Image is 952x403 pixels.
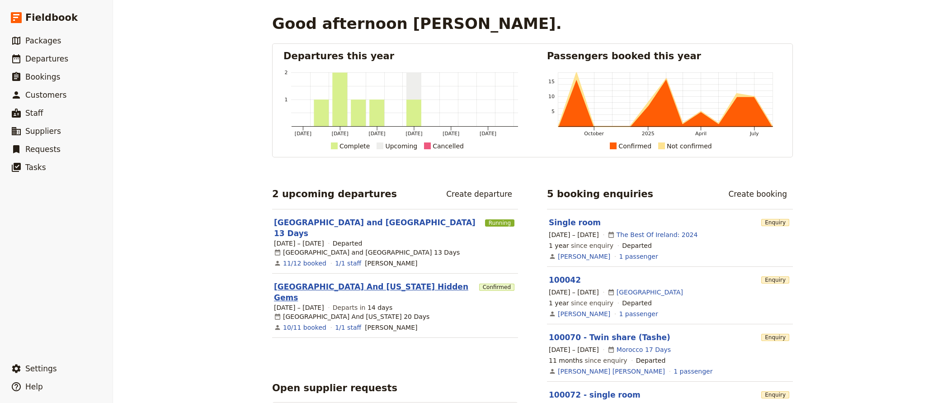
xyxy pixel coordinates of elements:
[549,345,599,354] span: [DATE] – [DATE]
[283,49,518,63] h2: Departures this year
[480,131,496,137] tspan: [DATE]
[549,288,599,297] span: [DATE] – [DATE]
[549,218,601,227] a: Single room
[274,303,324,312] span: [DATE] – [DATE]
[25,364,57,373] span: Settings
[549,242,569,249] span: 1 year
[339,141,370,152] div: Complete
[443,131,459,137] tspan: [DATE]
[749,131,759,137] tspan: July
[619,309,658,318] a: View the passengers for this booking
[333,303,392,312] span: Departs in
[617,288,683,297] a: [GEOGRAPHIC_DATA]
[761,219,789,226] span: Enquiry
[622,241,652,250] div: Departed
[405,131,422,137] tspan: [DATE]
[549,299,613,308] span: since enquiry
[547,49,782,63] h2: Passengers booked this year
[549,333,670,342] a: 100070 - Twin share (Tashe)
[274,281,476,303] a: [GEOGRAPHIC_DATA] And [US_STATE] Hidden Gems
[335,323,361,332] a: 1/1 staff
[385,141,417,152] div: Upcoming
[667,141,712,152] div: Not confirmed
[548,94,555,100] tspan: 10
[25,127,61,136] span: Suppliers
[25,72,60,81] span: Bookings
[549,275,581,284] a: 100042
[25,90,66,100] span: Customers
[642,131,655,137] tspan: 2025
[274,248,460,257] div: [GEOGRAPHIC_DATA] and [GEOGRAPHIC_DATA] 13 Days
[485,219,514,227] span: Running
[272,14,562,33] h1: Good afternoon [PERSON_NAME].
[549,241,613,250] span: since enquiry
[617,230,698,239] a: The Best Of Ireland: 2024
[274,312,429,321] div: [GEOGRAPHIC_DATA] And [US_STATE] 20 Days
[335,259,361,268] a: 1/1 staff
[285,70,288,76] tspan: 2
[332,131,349,137] tspan: [DATE]
[272,381,397,395] h2: Open supplier requests
[365,323,417,332] span: Zeeva Zarfaty
[674,367,712,376] a: View the passengers for this booking
[761,276,789,284] span: Enquiry
[283,259,326,268] a: View the bookings for this departure
[295,131,311,137] tspan: [DATE]
[617,345,671,354] a: Morocco 17 Days
[549,390,641,399] a: 100072 - single room
[25,54,68,63] span: Departures
[619,252,658,261] a: View the passengers for this booking
[549,357,583,364] span: 11 months
[274,217,481,239] a: [GEOGRAPHIC_DATA] and [GEOGRAPHIC_DATA] 13 Days
[333,239,363,248] div: Departed
[25,11,78,24] span: Fieldbook
[549,356,627,365] span: since enquiry
[283,323,326,332] a: View the bookings for this departure
[547,187,653,201] h2: 5 booking enquiries
[722,186,793,202] a: Create booking
[25,382,43,391] span: Help
[551,109,555,114] tspan: 5
[622,299,652,308] div: Departed
[440,186,518,202] a: Create departure
[584,131,604,137] tspan: October
[636,356,666,365] div: Departed
[25,36,61,45] span: Packages
[25,109,43,118] span: Staff
[368,304,392,311] span: 14 days
[549,230,599,239] span: [DATE] – [DATE]
[695,131,707,137] tspan: April
[479,284,514,291] span: Confirmed
[549,299,569,307] span: 1 year
[548,79,555,85] tspan: 15
[558,309,610,318] a: [PERSON_NAME]
[558,252,610,261] a: [PERSON_NAME]
[274,239,324,248] span: [DATE] – [DATE]
[25,145,61,154] span: Requests
[25,163,46,172] span: Tasks
[272,187,397,201] h2: 2 upcoming departures
[558,367,665,376] a: [PERSON_NAME] [PERSON_NAME]
[285,97,288,103] tspan: 1
[369,131,386,137] tspan: [DATE]
[761,334,789,341] span: Enquiry
[761,391,789,398] span: Enquiry
[618,141,651,152] div: Confirmed
[433,141,464,152] div: Cancelled
[365,259,417,268] span: Danielle Munro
